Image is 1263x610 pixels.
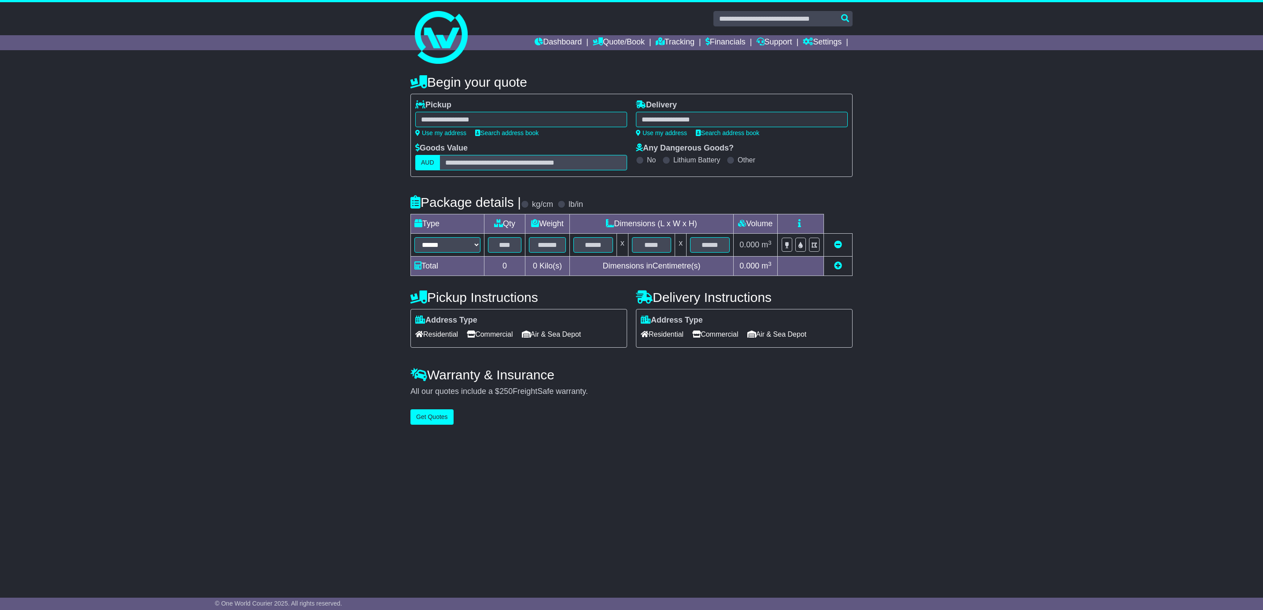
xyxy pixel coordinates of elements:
[768,261,772,267] sup: 3
[532,200,553,209] label: kg/cm
[415,100,451,110] label: Pickup
[410,75,853,89] h4: Begin your quote
[484,214,525,234] td: Qty
[415,129,466,136] a: Use my address
[834,261,842,270] a: Add new item
[696,129,759,136] a: Search address book
[768,239,772,246] sup: 3
[747,327,807,341] span: Air & Sea Depot
[675,234,687,257] td: x
[803,35,842,50] a: Settings
[656,35,694,50] a: Tracking
[636,129,687,136] a: Use my address
[484,257,525,276] td: 0
[415,143,468,153] label: Goods Value
[739,240,759,249] span: 0.000
[522,327,581,341] span: Air & Sea Depot
[617,234,628,257] td: x
[499,387,513,396] span: 250
[467,327,513,341] span: Commercial
[410,387,853,397] div: All our quotes include a $ FreightSafe warranty.
[738,156,755,164] label: Other
[535,35,582,50] a: Dashboard
[415,327,458,341] span: Residential
[415,155,440,170] label: AUD
[525,214,570,234] td: Weight
[593,35,645,50] a: Quote/Book
[705,35,746,50] a: Financials
[569,214,733,234] td: Dimensions (L x W x H)
[525,257,570,276] td: Kilo(s)
[569,257,733,276] td: Dimensions in Centimetre(s)
[636,143,734,153] label: Any Dangerous Goods?
[673,156,720,164] label: Lithium Battery
[761,261,772,270] span: m
[692,327,738,341] span: Commercial
[641,316,703,325] label: Address Type
[215,600,342,607] span: © One World Courier 2025. All rights reserved.
[636,290,853,305] h4: Delivery Instructions
[739,261,759,270] span: 0.000
[411,214,484,234] td: Type
[475,129,539,136] a: Search address book
[641,327,683,341] span: Residential
[410,290,627,305] h4: Pickup Instructions
[411,257,484,276] td: Total
[533,261,537,270] span: 0
[761,240,772,249] span: m
[415,316,477,325] label: Address Type
[636,100,677,110] label: Delivery
[757,35,792,50] a: Support
[733,214,777,234] td: Volume
[410,409,454,425] button: Get Quotes
[834,240,842,249] a: Remove this item
[410,195,521,209] h4: Package details |
[569,200,583,209] label: lb/in
[410,367,853,382] h4: Warranty & Insurance
[647,156,656,164] label: No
